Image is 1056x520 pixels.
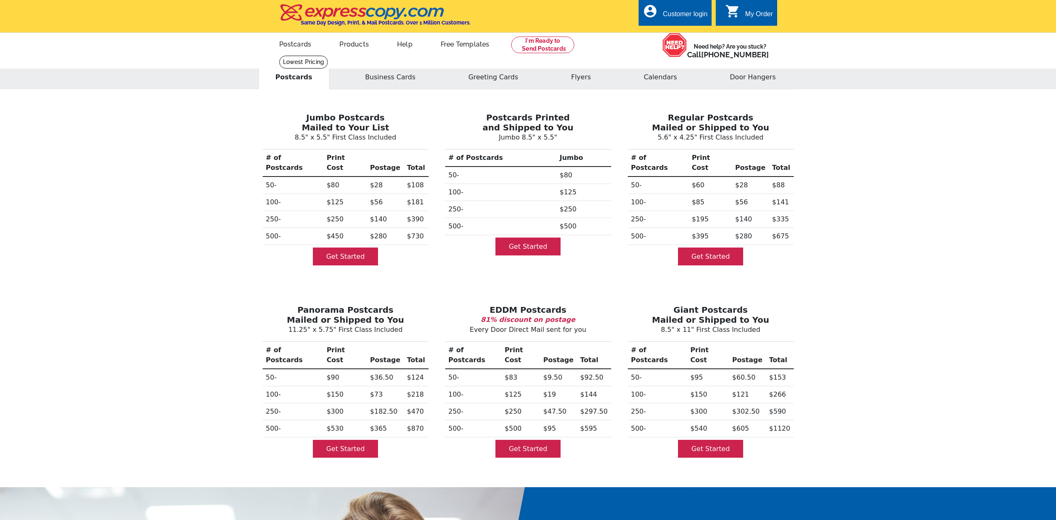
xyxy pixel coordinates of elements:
[323,194,367,211] td: $125
[732,228,769,245] td: $280
[263,211,324,228] th: 250-
[445,150,556,167] th: # of Postcards
[628,403,687,420] th: 250-
[444,325,613,335] p: Every Door Direct Mail sent for you
[445,218,556,235] th: 500-
[404,342,429,369] th: Total
[348,65,432,89] button: Business Cards
[501,369,540,386] td: $83
[540,386,577,403] td: $19
[323,150,367,177] th: Print Cost
[769,150,794,177] th: Total
[501,420,540,437] td: $500
[404,211,429,228] td: $390
[444,132,613,142] p: Jumbo 8.5" x 5.5"
[766,386,794,403] td: $266
[323,386,367,403] td: $150
[404,194,429,211] td: $181
[556,184,611,201] td: $125
[687,42,773,59] span: Need help? Are you stuck?
[556,150,611,167] th: Jumbo
[540,369,577,386] td: $9.50
[688,194,732,211] td: $85
[725,9,773,20] a: shopping_cart My Order
[628,177,689,194] th: 50-
[313,248,378,265] a: Get Started
[384,34,426,53] a: Help
[445,167,556,184] th: 50-
[445,201,556,218] th: 250-
[628,150,689,177] th: # of Postcards
[687,50,769,59] span: Call
[688,150,732,177] th: Print Cost
[626,305,795,325] h3: Giant Postcards Mailed or Shipped to You
[444,113,613,132] h3: Postcards Printed and Shipped to You
[367,150,404,177] th: Postage
[628,194,689,211] th: 100-
[687,386,729,403] td: $150
[445,420,502,437] th: 500-
[628,211,689,228] th: 250-
[732,150,769,177] th: Postage
[323,403,367,420] td: $300
[745,10,773,22] div: My Order
[626,113,795,132] h3: Regular Postcards Mailed or Shipped to You
[367,420,404,437] td: $365
[367,403,404,420] td: $182.50
[577,420,611,437] td: $595
[678,248,743,265] a: Get Started
[769,228,794,245] td: $675
[323,369,367,386] td: $90
[501,386,540,403] td: $125
[687,420,729,437] td: $540
[687,342,729,369] th: Print Cost
[261,305,430,325] h3: Panorama Postcards Mailed or Shipped to You
[444,305,613,315] h3: EDDM Postcards
[495,440,561,458] a: Get Started
[263,369,324,386] th: 50-
[404,420,429,437] td: $870
[451,65,535,89] button: Greeting Cards
[323,228,367,245] td: $450
[577,342,611,369] th: Total
[323,177,367,194] td: $80
[263,403,324,420] th: 250-
[445,369,502,386] th: 50-
[445,403,502,420] th: 250-
[259,65,329,89] button: Postcards
[326,34,382,53] a: Products
[729,342,766,369] th: Postage
[662,33,687,57] img: help
[263,150,324,177] th: # of Postcards
[766,369,794,386] td: $153
[732,211,769,228] td: $140
[261,113,430,132] h3: Jumbo Postcards Mailed to Your List
[445,342,502,369] th: # of Postcards
[556,167,611,184] td: $80
[367,228,404,245] td: $280
[404,228,429,245] td: $730
[729,386,766,403] td: $121
[367,177,404,194] td: $28
[577,386,611,403] td: $144
[481,316,575,324] b: 81% discount on postage
[367,342,404,369] th: Postage
[301,20,471,26] h4: Same Day Design, Print, & Mail Postcards. Over 1 Million Customers.
[404,403,429,420] td: $470
[626,132,795,142] p: 5.6" x 4.25" First Class Included
[628,420,687,437] th: 500-
[626,325,795,335] p: 8.5" x 11" First Class Included
[725,4,740,19] i: shopping_cart
[766,420,794,437] td: $1120
[367,211,404,228] td: $140
[678,440,743,458] a: Get Started
[261,325,430,335] p: 11.25" x 5.75" First Class Included
[367,194,404,211] td: $56
[687,369,729,386] td: $95
[263,194,324,211] th: 100-
[628,386,687,403] th: 100-
[263,386,324,403] th: 100-
[367,369,404,386] td: $36.50
[540,342,577,369] th: Postage
[556,201,611,218] td: $250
